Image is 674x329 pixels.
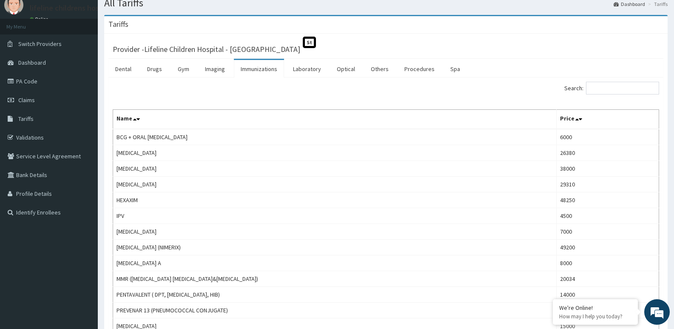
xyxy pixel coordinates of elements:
p: How may I help you today? [559,313,631,320]
a: Dental [108,60,138,78]
a: Immunizations [234,60,284,78]
td: PREVENAR 13 (PNEUMOCOCCAL CONJUGATE) [113,303,557,318]
td: 7000 [556,224,659,240]
a: Laboratory [286,60,328,78]
td: MMR ([MEDICAL_DATA] [MEDICAL_DATA]&[MEDICAL_DATA]) [113,271,557,287]
div: Minimize live chat window [139,4,160,25]
td: [MEDICAL_DATA] [113,145,557,161]
p: lifeline childrens hospital [30,4,114,12]
span: Tariffs [18,115,34,123]
td: [MEDICAL_DATA] (NIMERIX) [113,240,557,255]
textarea: Type your message and hit 'Enter' [4,232,162,262]
td: 26380 [556,145,659,161]
h3: Tariffs [108,20,128,28]
label: Search: [564,82,659,94]
a: Online [30,16,50,22]
td: [MEDICAL_DATA] [113,224,557,240]
a: Optical [330,60,362,78]
span: Dashboard [18,59,46,66]
a: Imaging [198,60,232,78]
td: [MEDICAL_DATA] A [113,255,557,271]
td: HEXAXIM [113,192,557,208]
td: [MEDICAL_DATA] [113,177,557,192]
input: Search: [586,82,659,94]
span: Claims [18,96,35,104]
td: 8000 [556,255,659,271]
td: 29310 [556,177,659,192]
h3: Provider - Lifeline Children Hospital - [GEOGRAPHIC_DATA] [113,46,300,53]
div: Chat with us now [44,48,143,59]
li: Tariffs [646,0,668,8]
td: 48250 [556,192,659,208]
a: Gym [171,60,196,78]
td: 38000 [556,161,659,177]
a: Others [364,60,395,78]
a: Dashboard [614,0,645,8]
td: 14000 [556,287,659,303]
td: [MEDICAL_DATA] [113,161,557,177]
th: Name [113,110,557,129]
span: St [303,37,316,48]
a: Spa [444,60,467,78]
span: Switch Providers [18,40,62,48]
a: Drugs [140,60,169,78]
span: We're online! [49,107,117,193]
td: BCG + ORAL [MEDICAL_DATA] [113,129,557,145]
td: 49200 [556,240,659,255]
td: 20034 [556,271,659,287]
td: 4500 [556,208,659,224]
th: Price [556,110,659,129]
td: PENTAVALENT ( DPT, [MEDICAL_DATA], HIB) [113,287,557,303]
div: We're Online! [559,304,631,312]
td: 6000 [556,129,659,145]
img: d_794563401_company_1708531726252_794563401 [16,43,34,64]
a: Procedures [398,60,441,78]
td: IPV [113,208,557,224]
